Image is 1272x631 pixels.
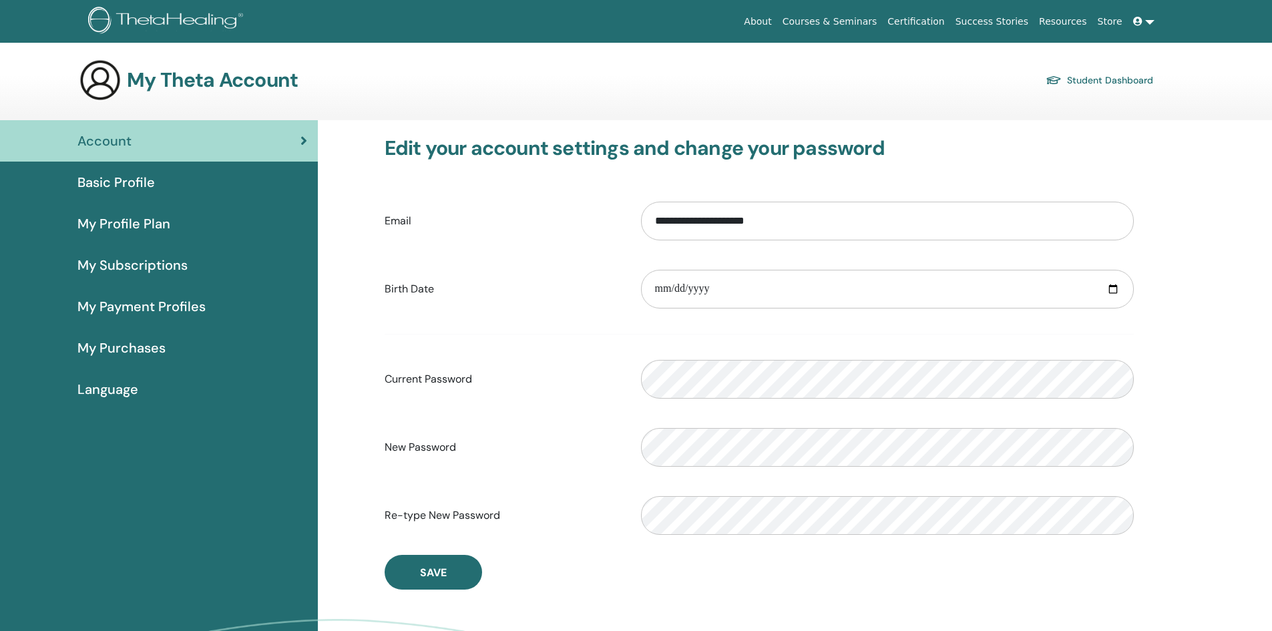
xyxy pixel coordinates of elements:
label: Re-type New Password [375,503,631,528]
a: Student Dashboard [1046,71,1153,89]
label: Current Password [375,367,631,392]
label: New Password [375,435,631,460]
h3: My Theta Account [127,68,298,92]
a: Certification [882,9,949,34]
a: Courses & Seminars [777,9,883,34]
span: My Payment Profiles [77,296,206,317]
h3: Edit your account settings and change your password [385,136,1134,160]
a: Store [1092,9,1128,34]
img: graduation-cap.svg [1046,75,1062,86]
span: My Subscriptions [77,255,188,275]
img: logo.png [88,7,248,37]
span: My Purchases [77,338,166,358]
a: Resources [1034,9,1092,34]
span: Basic Profile [77,172,155,192]
span: Save [420,566,447,580]
button: Save [385,555,482,590]
label: Birth Date [375,276,631,302]
span: Account [77,131,132,151]
span: My Profile Plan [77,214,170,234]
a: About [738,9,777,34]
span: Language [77,379,138,399]
label: Email [375,208,631,234]
img: generic-user-icon.jpg [79,59,122,101]
a: Success Stories [950,9,1034,34]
